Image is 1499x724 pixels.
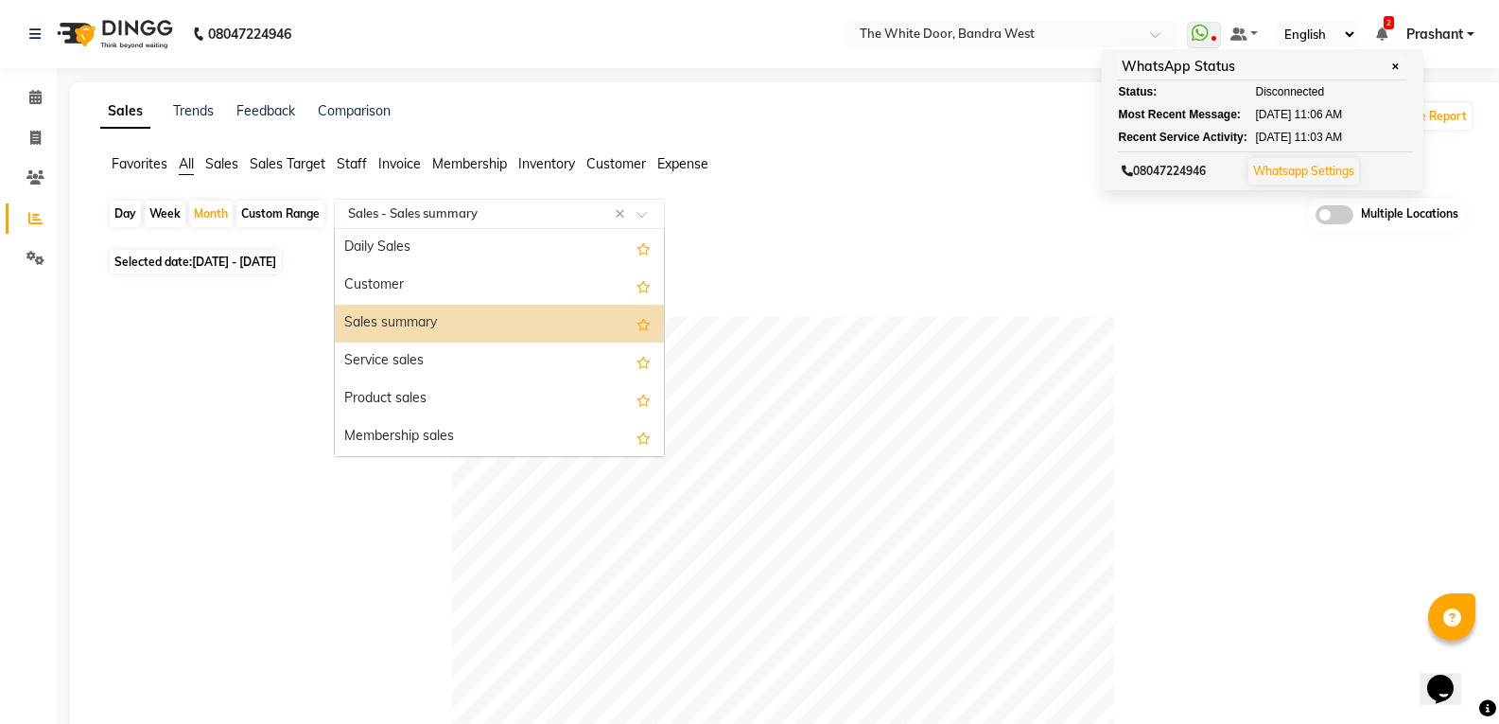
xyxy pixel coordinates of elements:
img: logo [48,8,178,61]
div: WhatsApp Status [1118,54,1406,80]
span: 11:03 AM [1295,129,1343,146]
span: All [179,155,194,172]
b: 08047224946 [208,8,291,61]
span: Staff [337,155,367,172]
span: Disconnected [1255,83,1324,100]
a: Feedback [236,102,295,119]
span: Customer [586,155,646,172]
a: Sales [100,95,150,129]
div: Sales summary [335,305,664,343]
span: Add this report to Favorites List [636,237,651,259]
div: Service sales [335,343,664,380]
span: [DATE] [1255,106,1291,123]
div: Membership sales [335,418,664,456]
span: Add this report to Favorites List [636,426,651,449]
ng-dropdown-panel: Options list [334,228,665,457]
a: 2 [1376,26,1387,43]
span: Add this report to Favorites List [636,388,651,411]
div: Daily Sales [335,229,664,267]
div: Product sales [335,380,664,418]
span: Selected date: [110,250,281,274]
span: Inventory [518,155,575,172]
a: Comparison [318,102,391,119]
span: [DATE] - [DATE] [192,255,276,269]
div: Recent Service Activity: [1118,129,1222,146]
iframe: chat widget [1420,648,1480,705]
div: Month [189,201,233,227]
div: Customer [335,267,664,305]
span: Add this report to Favorites List [636,274,651,297]
span: Clear all [615,204,631,224]
span: ✕ [1386,60,1403,74]
span: 2 [1384,16,1394,29]
button: Whatsapp Settings [1248,158,1359,185]
a: Whatsapp Settings [1253,164,1354,178]
span: Prashant [1406,25,1463,44]
span: Expense [657,155,708,172]
span: Favorites [112,155,167,172]
span: 08047224946 [1122,164,1206,178]
div: Status: [1118,83,1222,100]
span: [DATE] [1255,129,1291,146]
span: 11:06 AM [1295,106,1343,123]
div: Week [145,201,185,227]
div: Most Recent Message: [1118,106,1222,123]
div: Custom Range [236,201,324,227]
span: Add this report to Favorites List [636,312,651,335]
span: Sales [205,155,238,172]
span: Sales Target [250,155,325,172]
span: Invoice [378,155,421,172]
a: Trends [173,102,214,119]
span: Add this report to Favorites List [636,350,651,373]
span: Multiple Locations [1361,205,1458,224]
span: Membership [432,155,507,172]
div: Day [110,201,141,227]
